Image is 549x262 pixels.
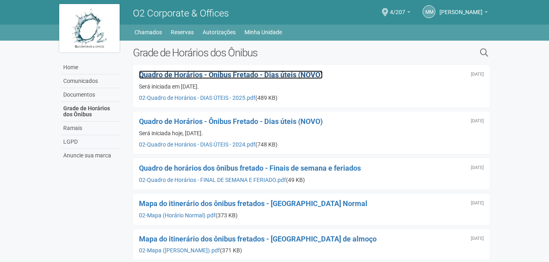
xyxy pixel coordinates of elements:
a: Grade de Horários dos Ônibus [61,102,121,122]
a: Documentos [61,88,121,102]
a: LGPD [61,135,121,149]
h2: Grade de Horários dos Ônibus [133,47,398,59]
a: 02-Mapa ([PERSON_NAME]).pdf [139,247,220,254]
div: Segunda-feira, 13 de maio de 2024 às 11:08 [471,119,484,124]
a: Comunicados [61,74,121,88]
div: (371 KB) [139,247,484,254]
a: Reservas [171,27,194,38]
a: Mapa do itinerário dos ônibus fretados - [GEOGRAPHIC_DATA] Normal [139,199,367,208]
div: (373 KB) [139,212,484,219]
a: 02-Quadro de Horários - DIAS ÚTEIS - 2024.pdf [139,141,255,148]
a: Quadro de horários dos ônibus fretado - Finais de semana e feriados [139,164,361,172]
a: Chamados [135,27,162,38]
div: Será iniciada hoje, [DATE]. [139,130,484,137]
a: Minha Unidade [244,27,282,38]
a: [PERSON_NAME] [439,10,488,17]
a: Mapa do itinerário dos ônibus fretados - [GEOGRAPHIC_DATA] de almoço [139,235,377,243]
div: (489 KB) [139,94,484,101]
a: 02-Quadro de Horários - FINAL DE SEMANA E FERIADO.pdf [139,177,286,183]
span: Marcos Motinaga [439,1,483,15]
a: Home [61,61,121,74]
span: 4/207 [390,1,405,15]
a: Autorizações [203,27,236,38]
img: logo.jpg [59,4,120,52]
a: 4/207 [390,10,410,17]
div: Sexta-feira, 23 de outubro de 2020 às 16:54 [471,201,484,206]
a: Quadro de Horários - Ônibus Fretado - Dias úteis (NOVO) [139,70,323,79]
a: Quadro de Horários - Ônibus Fretado - Dias úteis (NOVO) [139,117,323,126]
div: Sexta-feira, 24 de janeiro de 2025 às 19:36 [471,72,484,77]
a: Ramais [61,122,121,135]
div: Será iniciada em [DATE]. [139,83,484,90]
div: Sexta-feira, 23 de outubro de 2020 às 16:55 [471,165,484,170]
a: 02-Quadro de Horários - DIAS ÚTEIS - 2025.pdf [139,95,255,101]
div: (748 KB) [139,141,484,148]
div: (49 KB) [139,176,484,184]
a: Anuncie sua marca [61,149,121,162]
div: Sexta-feira, 23 de outubro de 2020 às 16:53 [471,236,484,241]
span: O2 Corporate & Offices [133,8,229,19]
a: 02-Mapa (Horário Normal).pdf [139,212,215,219]
a: MM [423,5,435,18]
